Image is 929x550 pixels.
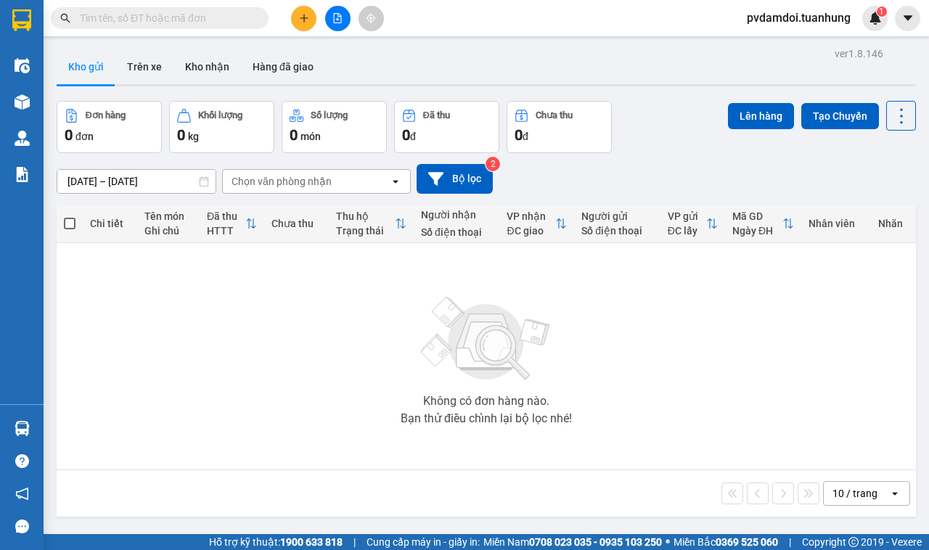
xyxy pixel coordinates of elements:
span: đ [523,131,528,142]
div: Chưa thu [271,218,322,229]
div: Không có đơn hàng nào. [423,395,549,407]
button: caret-down [895,6,920,31]
button: Đã thu0đ [394,101,499,153]
sup: 1 [877,7,887,17]
div: Số điện thoại [581,225,653,237]
span: file-add [332,13,343,23]
button: Lên hàng [728,103,794,129]
span: đ [410,131,416,142]
img: svg+xml;base64,PHN2ZyBjbGFzcz0ibGlzdC1wbHVnX19zdmciIHhtbG5zPSJodHRwOi8vd3d3LnczLm9yZy8yMDAwL3N2Zy... [414,288,559,390]
span: notification [15,487,29,501]
div: Thu hộ [336,210,395,222]
span: Hỗ trợ kỹ thuật: [209,534,343,550]
button: Trên xe [115,49,173,84]
div: Ngày ĐH [732,225,782,237]
img: warehouse-icon [15,421,30,436]
img: icon-new-feature [869,12,882,25]
span: question-circle [15,454,29,468]
button: aim [359,6,384,31]
div: Nhân viên [809,218,864,229]
strong: 1900 633 818 [280,536,343,548]
svg: open [889,488,901,499]
div: Đã thu [423,110,450,120]
span: 0 [177,126,185,144]
span: món [300,131,321,142]
div: Đơn hàng [86,110,126,120]
div: Mã GD [732,210,782,222]
input: Tìm tên, số ĐT hoặc mã đơn [80,10,251,26]
th: Toggle SortBy [200,205,264,243]
div: ver 1.8.146 [835,46,883,62]
button: Bộ lọc [417,164,493,194]
span: kg [188,131,199,142]
img: warehouse-icon [15,94,30,110]
span: 0 [402,126,410,144]
span: | [353,534,356,550]
div: Bạn thử điều chỉnh lại bộ lọc nhé! [401,413,572,424]
button: Đơn hàng0đơn [57,101,162,153]
div: Số điện thoại [421,226,493,238]
button: Chưa thu0đ [507,101,612,153]
button: plus [291,6,316,31]
div: Người nhận [421,209,493,221]
img: warehouse-icon [15,131,30,146]
span: 0 [515,126,523,144]
div: Người gửi [581,210,653,222]
img: warehouse-icon [15,58,30,73]
div: Chưa thu [536,110,573,120]
div: Nhãn [878,218,909,229]
span: | [789,534,791,550]
th: Toggle SortBy [329,205,414,243]
div: Khối lượng [198,110,242,120]
span: ⚪️ [666,539,670,545]
svg: open [390,176,401,187]
span: Miền Nam [483,534,662,550]
div: Tên món [144,210,192,222]
button: Kho nhận [173,49,241,84]
div: Đã thu [207,210,245,222]
span: 0 [65,126,73,144]
div: HTTT [207,225,245,237]
span: search [60,13,70,23]
div: ĐC giao [507,225,555,237]
div: VP gửi [668,210,706,222]
button: Khối lượng0kg [169,101,274,153]
th: Toggle SortBy [660,205,725,243]
span: đơn [75,131,94,142]
span: 1 [879,7,884,17]
strong: 0369 525 060 [716,536,778,548]
div: 10 / trang [832,486,877,501]
span: Miền Bắc [674,534,778,550]
th: Toggle SortBy [725,205,801,243]
div: Trạng thái [336,225,395,237]
span: pvdamdoi.tuanhung [735,9,862,27]
div: ĐC lấy [668,225,706,237]
div: Số lượng [311,110,348,120]
span: plus [299,13,309,23]
div: Chọn văn phòng nhận [232,174,332,189]
div: VP nhận [507,210,555,222]
span: message [15,520,29,533]
button: file-add [325,6,351,31]
img: solution-icon [15,167,30,182]
div: Chi tiết [90,218,130,229]
span: caret-down [901,12,914,25]
input: Select a date range. [57,170,216,193]
button: Hàng đã giao [241,49,325,84]
th: Toggle SortBy [499,205,574,243]
span: copyright [848,537,859,547]
span: Cung cấp máy in - giấy in: [367,534,480,550]
button: Kho gửi [57,49,115,84]
div: Ghi chú [144,225,192,237]
button: Số lượng0món [282,101,387,153]
span: 0 [290,126,298,144]
span: aim [366,13,376,23]
img: logo-vxr [12,9,31,31]
strong: 0708 023 035 - 0935 103 250 [529,536,662,548]
button: Tạo Chuyến [801,103,879,129]
sup: 2 [486,157,500,171]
